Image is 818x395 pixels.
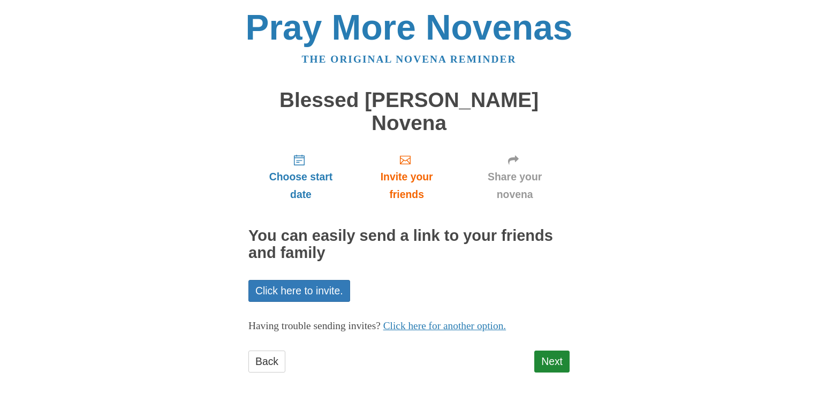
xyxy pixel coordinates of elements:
[460,145,570,209] a: Share your novena
[534,351,570,373] a: Next
[383,320,506,331] a: Click here for another option.
[353,145,460,209] a: Invite your friends
[302,54,517,65] a: The original novena reminder
[364,168,449,203] span: Invite your friends
[471,168,559,203] span: Share your novena
[248,320,381,331] span: Having trouble sending invites?
[248,145,353,209] a: Choose start date
[248,280,350,302] a: Click here to invite.
[248,227,570,262] h2: You can easily send a link to your friends and family
[248,89,570,134] h1: Blessed [PERSON_NAME] Novena
[246,7,573,47] a: Pray More Novenas
[248,351,285,373] a: Back
[259,168,343,203] span: Choose start date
